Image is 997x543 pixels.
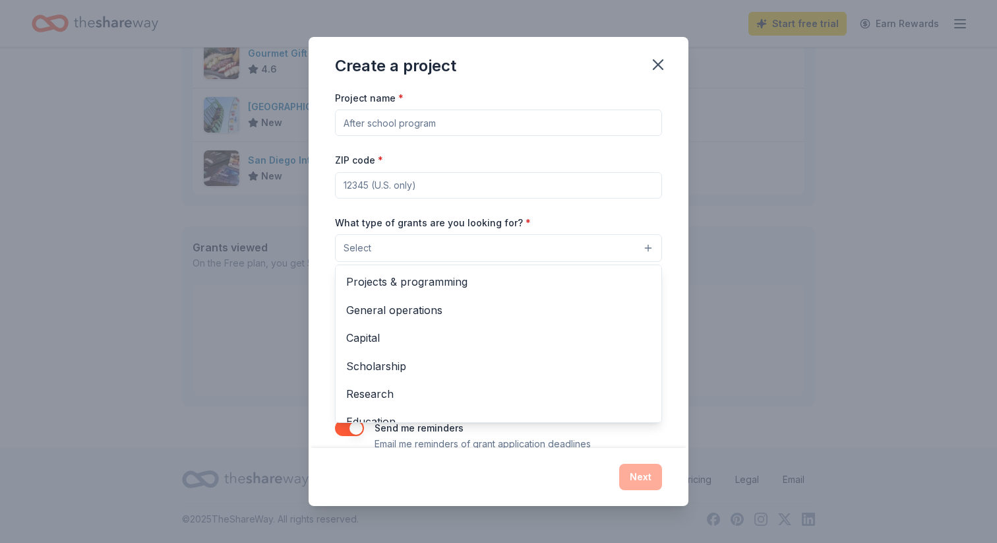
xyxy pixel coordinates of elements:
div: Select [335,265,662,423]
span: Education [346,413,651,430]
span: Select [344,240,371,256]
span: Capital [346,329,651,346]
button: Select [335,234,662,262]
span: Research [346,385,651,402]
span: General operations [346,302,651,319]
span: Scholarship [346,358,651,375]
span: Projects & programming [346,273,651,290]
